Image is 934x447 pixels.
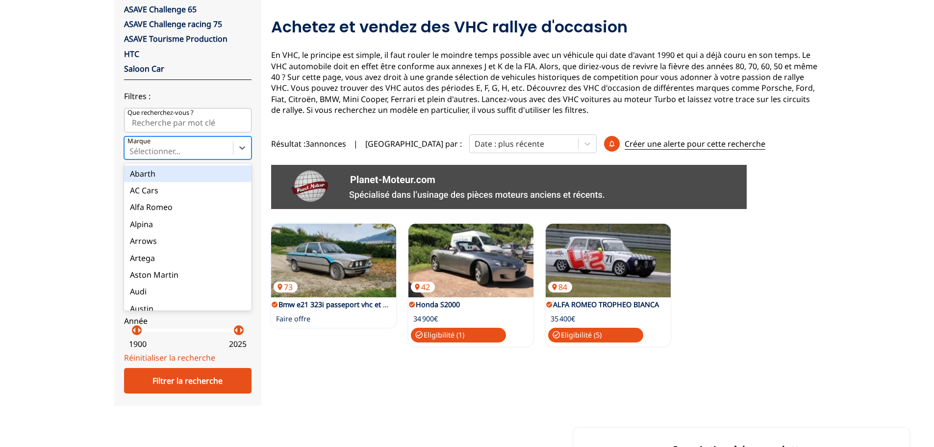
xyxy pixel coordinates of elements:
p: Année [124,316,252,326]
div: Audi [124,283,252,300]
p: 35 400€ [551,314,575,324]
p: 84 [548,282,572,292]
div: Alfa Romeo [124,199,252,215]
p: Marque [127,137,151,146]
a: Réinitialiser la recherche [124,352,215,363]
div: Arrows [124,233,252,249]
a: ALFA ROMEO TROPHEO BIANCA84 [546,224,671,297]
p: 34 900€ [413,314,438,324]
div: Alpina [124,216,252,233]
img: ALFA ROMEO TROPHEO BIANCA [546,224,671,297]
a: Saloon Car [124,63,164,74]
div: Filtrer la recherche [124,368,252,394]
h2: Achetez et vendez des VHC rallye d'occasion [271,17,820,37]
span: check_circle [415,331,424,340]
a: Bmw e21 323i passeport vhc et régularité 73 [271,224,396,297]
div: AC Cars [124,182,252,199]
p: Eligibilité ( 1 ) [411,328,506,342]
p: [GEOGRAPHIC_DATA] par : [365,138,462,149]
img: Honda S2000 [408,224,533,297]
a: ASAVE Challenge 65 [124,4,197,15]
a: ASAVE Tourisme Production [124,33,227,44]
a: HTC [124,49,139,59]
p: 73 [274,282,298,292]
p: En VHC, le principe est simple, il faut rouler le moindre temps possible avec un véhicule qui dat... [271,50,820,115]
a: ASAVE Challenge racing 75 [124,19,222,29]
a: Honda S200042 [408,224,533,297]
div: Aston Martin [124,266,252,283]
a: Bmw e21 323i passeport vhc et régularité [278,300,416,309]
img: Bmw e21 323i passeport vhc et régularité [271,224,396,297]
span: | [353,138,358,149]
p: arrow_right [235,324,247,336]
input: Que recherchez-vous ? [124,108,252,132]
div: Artega [124,250,252,266]
a: ALFA ROMEO TROPHEO BIANCA [553,300,659,309]
p: 2025 [229,339,247,349]
p: arrow_right [133,324,145,336]
p: Eligibilité ( 5 ) [548,328,644,342]
div: Abarth [124,165,252,182]
a: Honda S2000 [416,300,460,309]
p: Filtres : [124,91,252,102]
span: check_circle [552,331,561,340]
span: Résultat : 3 annonces [271,138,346,149]
p: Créer une alerte pour cette recherche [625,138,765,150]
p: arrow_left [230,324,242,336]
p: 42 [411,282,435,292]
p: 1900 [129,339,147,349]
p: Faire offre [276,314,310,324]
p: Que recherchez-vous ? [127,108,194,117]
p: arrow_left [128,324,140,336]
div: Austin [124,300,252,317]
input: MarqueSélectionner...AbarthAC CarsAlfa RomeoAlpinaArrowsArtegaAston MartinAudiAustin[PERSON_NAME]... [129,147,131,156]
